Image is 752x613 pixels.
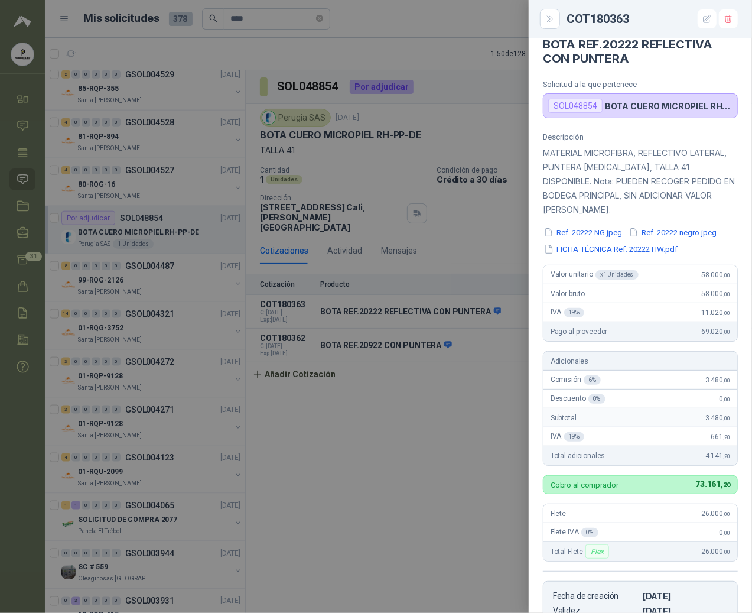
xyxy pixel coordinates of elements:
span: 0 [720,528,730,537]
span: Descuento [551,394,605,404]
button: Close [543,12,557,26]
span: 661 [711,433,730,441]
h4: BOTA REF.20222 REFLECTIVA CON PUNTERA [543,37,738,66]
span: Valor bruto [551,290,585,298]
span: 11.020 [701,309,730,317]
span: IVA [551,432,584,442]
button: Ref. 20222 NG.jpeg [543,226,623,239]
span: 3.480 [705,414,730,422]
span: ,00 [723,310,730,316]
span: ,20 [721,481,730,489]
span: Flete [551,510,566,518]
span: IVA [551,308,584,317]
p: Cobro al comprador [551,481,618,489]
span: Valor unitario [551,270,639,280]
div: Flex [585,544,608,559]
p: BOTA CUERO MICROPIEL RH-PP-DE [605,101,733,111]
button: Ref. 20222 negro.jpeg [628,226,718,239]
span: ,20 [723,453,730,459]
span: ,00 [723,377,730,384]
span: 58.000 [701,290,730,298]
span: ,00 [723,272,730,278]
div: SOL048854 [548,99,603,113]
div: Total adicionales [543,446,737,465]
span: 3.480 [705,376,730,384]
button: FICHA TÉCNICA Ref. 20222 HW.pdf [543,243,679,255]
span: ,00 [723,511,730,517]
div: x 1 Unidades [595,270,639,280]
p: [DATE] [643,591,728,601]
span: ,00 [723,291,730,297]
span: ,00 [723,329,730,335]
span: Pago al proveedor [551,327,608,336]
span: ,00 [723,415,730,421]
p: Descripción [543,132,738,141]
span: 58.000 [701,271,730,279]
div: Adicionales [543,352,737,371]
span: Total Flete [551,544,611,559]
div: 19 % [564,308,585,317]
p: Fecha de creación [553,591,638,601]
p: Solicitud a la que pertenece [543,80,738,89]
span: Comisión [551,375,601,385]
p: MATERIAL MICROFIBRA, REFLECTIVO LATERAL, PUNTERA [MEDICAL_DATA], TALLA 41 DISPONIBLE. Nota: PUEDE... [543,146,738,217]
span: 4.141 [705,452,730,460]
span: ,00 [723,396,730,403]
div: 6 % [584,375,601,385]
span: ,00 [723,549,730,555]
span: 69.020 [701,327,730,336]
span: 0 [720,395,730,403]
div: 19 % [564,432,585,442]
div: 0 % [581,528,598,537]
span: 26.000 [701,510,730,518]
div: 0 % [588,394,605,404]
span: Flete IVA [551,528,598,537]
span: 26.000 [701,547,730,556]
span: Subtotal [551,414,577,422]
span: ,20 [723,434,730,440]
div: COT180363 [567,9,738,28]
span: ,00 [723,530,730,536]
span: 73.161 [695,479,730,489]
